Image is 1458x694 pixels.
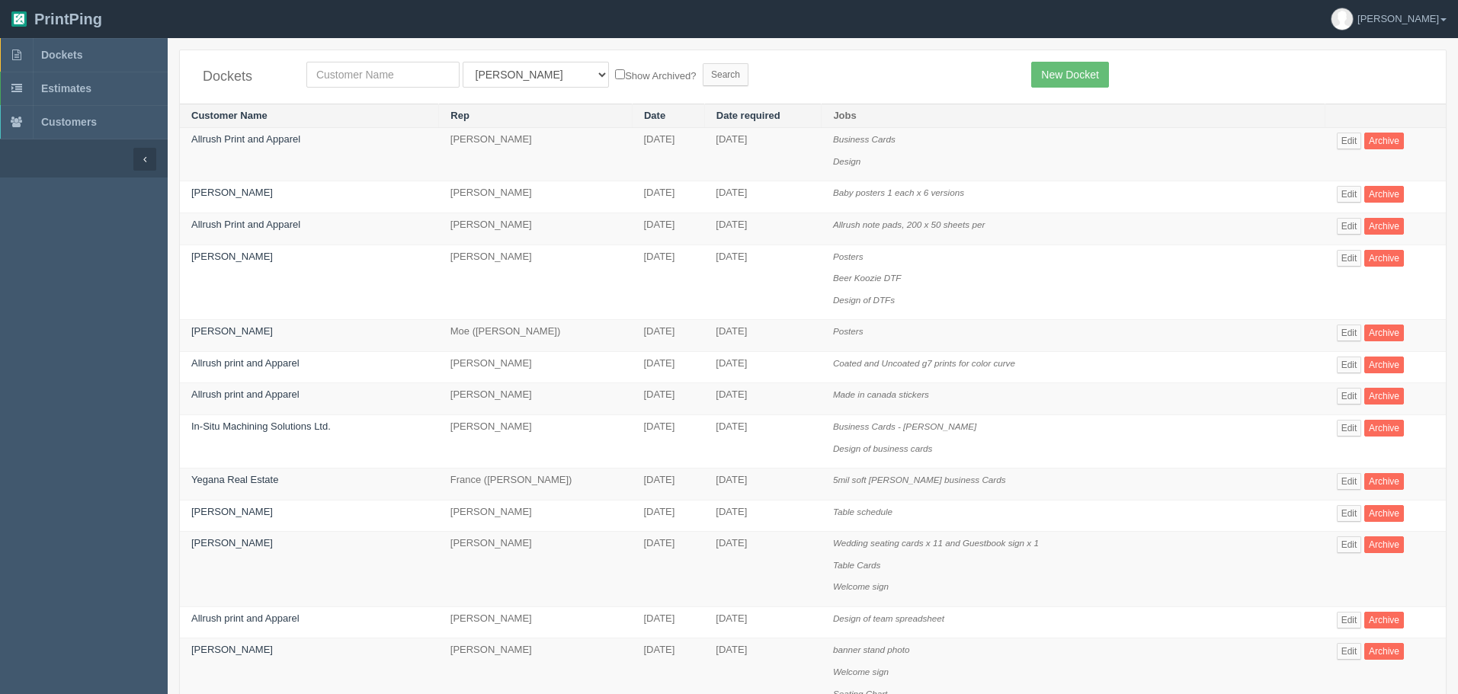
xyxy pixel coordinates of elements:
a: Archive [1364,325,1404,341]
a: Archive [1364,133,1404,149]
a: Archive [1364,218,1404,235]
td: [PERSON_NAME] [439,128,633,181]
span: Dockets [41,49,82,61]
td: France ([PERSON_NAME]) [439,469,633,501]
i: Design of DTFs [833,295,895,305]
a: [PERSON_NAME] [191,644,273,655]
th: Jobs [822,104,1325,128]
i: Table schedule [833,507,892,517]
a: Edit [1337,218,1362,235]
a: [PERSON_NAME] [191,251,273,262]
a: Archive [1364,388,1404,405]
td: [DATE] [704,245,822,320]
a: Archive [1364,473,1404,490]
a: Customer Name [191,110,268,121]
input: Show Archived? [615,69,625,79]
a: Edit [1337,505,1362,522]
i: Business Cards [833,134,896,144]
td: [DATE] [704,351,822,383]
td: [DATE] [704,213,822,245]
td: [DATE] [632,414,704,468]
td: Moe ([PERSON_NAME]) [439,320,633,352]
span: Estimates [41,82,91,94]
a: Edit [1337,612,1362,628]
td: [DATE] [632,469,704,501]
label: Show Archived? [615,66,696,84]
td: [PERSON_NAME] [439,500,633,532]
td: [DATE] [704,128,822,181]
td: [PERSON_NAME] [439,606,633,638]
a: Allrush Print and Apparel [191,219,300,230]
a: Edit [1337,250,1362,267]
td: [DATE] [632,245,704,320]
input: Search [703,63,748,86]
td: [PERSON_NAME] [439,414,633,468]
a: Archive [1364,420,1404,437]
td: [DATE] [704,414,822,468]
a: [PERSON_NAME] [191,506,273,517]
a: Archive [1364,536,1404,553]
a: Allrush print and Apparel [191,612,300,624]
i: Allrush note pads, 200 x 50 sheets per [833,219,985,229]
a: Edit [1337,133,1362,149]
a: Archive [1364,186,1404,203]
td: [DATE] [704,500,822,532]
i: Made in canada stickers [833,389,929,399]
a: Edit [1337,536,1362,553]
a: Date required [716,110,780,121]
i: Business Cards - [PERSON_NAME] [833,421,976,431]
td: [DATE] [704,181,822,213]
td: [PERSON_NAME] [439,245,633,320]
a: Edit [1337,388,1362,405]
a: Archive [1364,612,1404,628]
td: [DATE] [632,351,704,383]
i: Design [833,156,860,166]
a: Allrush print and Apparel [191,357,300,369]
i: Design of business cards [833,443,933,453]
a: Edit [1337,473,1362,490]
i: Posters [833,326,864,336]
td: [DATE] [632,606,704,638]
a: Allrush print and Apparel [191,389,300,400]
td: [PERSON_NAME] [439,213,633,245]
a: [PERSON_NAME] [191,325,273,337]
td: [DATE] [632,181,704,213]
td: [DATE] [704,320,822,352]
td: [PERSON_NAME] [439,383,633,415]
a: Edit [1337,325,1362,341]
input: Customer Name [306,62,460,88]
a: Archive [1364,505,1404,522]
a: [PERSON_NAME] [191,537,273,548]
img: logo-3e63b451c926e2ac314895c53de4908e5d424f24456219fb08d385ab2e579770.png [11,11,27,27]
a: In-Situ Machining Solutions Ltd. [191,421,331,432]
a: Date [644,110,665,121]
span: Customers [41,116,97,128]
a: Archive [1364,250,1404,267]
i: 5mil soft [PERSON_NAME] business Cards [833,475,1006,485]
td: [DATE] [632,213,704,245]
i: Posters [833,251,864,261]
td: [DATE] [632,383,704,415]
td: [PERSON_NAME] [439,181,633,213]
i: Coated and Uncoated g7 prints for color curve [833,358,1015,368]
i: Welcome sign [833,667,889,676]
i: banner stand photo [833,644,910,654]
a: Allrush Print and Apparel [191,133,300,145]
a: Archive [1364,357,1404,373]
td: [DATE] [632,320,704,352]
td: [PERSON_NAME] [439,351,633,383]
a: Edit [1337,643,1362,660]
a: Edit [1337,420,1362,437]
td: [DATE] [632,532,704,607]
i: Design of team spreadsheet [833,613,944,623]
td: [DATE] [704,606,822,638]
i: Baby posters 1 each x 6 versions [833,187,964,197]
i: Welcome sign [833,581,889,591]
a: New Docket [1031,62,1108,88]
i: Beer Koozie DTF [833,273,902,283]
img: avatar_default-7531ab5dedf162e01f1e0bb0964e6a185e93c5c22dfe317fb01d7f8cd2b1632c.jpg [1331,8,1353,30]
a: Edit [1337,186,1362,203]
a: Archive [1364,643,1404,660]
a: Rep [450,110,469,121]
a: [PERSON_NAME] [191,187,273,198]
